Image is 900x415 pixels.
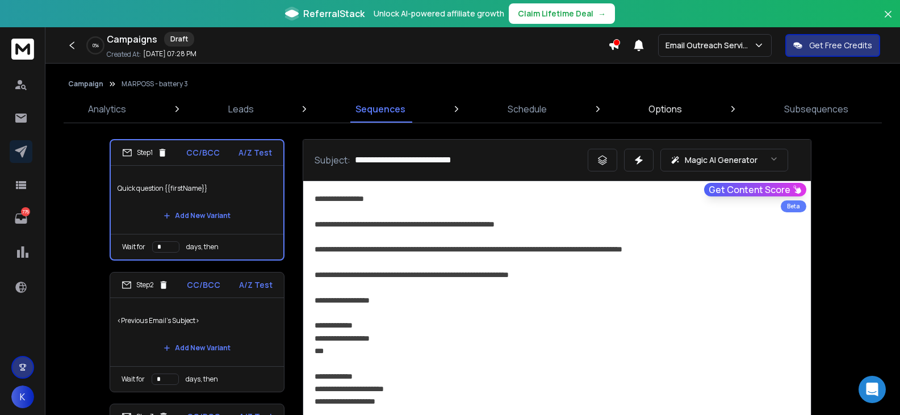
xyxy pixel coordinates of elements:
p: Wait for [122,242,145,251]
button: K [11,385,34,408]
p: Options [648,102,682,116]
span: → [598,8,606,19]
div: Beta [781,200,806,212]
p: CC/BCC [186,147,220,158]
span: ReferralStack [303,7,365,20]
div: Step 2 [122,280,169,290]
button: Close banner [881,7,895,34]
p: MARPOSS - battery 3 [122,79,188,89]
p: A/Z Test [238,147,272,158]
button: Get Content Score [704,183,806,196]
div: Draft [164,32,194,47]
p: Unlock AI-powered affiliate growth [374,8,504,19]
h1: Campaigns [107,32,157,46]
button: Add New Variant [154,204,240,227]
p: <Previous Email's Subject> [117,305,277,337]
p: days, then [186,375,218,384]
p: Schedule [508,102,547,116]
p: Subsequences [784,102,848,116]
p: [DATE] 07:28 PM [143,49,196,58]
a: Schedule [501,95,554,123]
p: days, then [186,242,219,251]
button: Add New Variant [154,337,240,359]
div: Step 1 [122,148,168,158]
button: Claim Lifetime Deal→ [509,3,615,24]
p: Get Free Credits [809,40,872,51]
p: Quick question {{firstName}} [118,173,277,204]
a: Sequences [349,95,412,123]
button: Campaign [68,79,103,89]
p: Leads [228,102,254,116]
p: A/Z Test [239,279,273,291]
button: Magic AI Generator [660,149,788,171]
button: Get Free Credits [785,34,880,57]
p: Wait for [122,375,145,384]
li: Step1CC/BCCA/Z TestQuick question {{firstName}}Add New VariantWait fordays, then [110,139,284,261]
a: 776 [10,207,32,230]
p: Email Outreach Service [665,40,754,51]
a: Subsequences [777,95,855,123]
p: Analytics [88,102,126,116]
p: Sequences [355,102,405,116]
p: Subject: [315,153,350,167]
p: 776 [21,207,30,216]
p: 0 % [93,42,99,49]
a: Analytics [81,95,133,123]
a: Options [642,95,689,123]
p: CC/BCC [187,279,220,291]
p: Magic AI Generator [685,154,757,166]
div: Open Intercom Messenger [859,376,886,403]
p: Created At: [107,50,141,59]
li: Step2CC/BCCA/Z Test<Previous Email's Subject>Add New VariantWait fordays, then [110,272,284,392]
a: Leads [221,95,261,123]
